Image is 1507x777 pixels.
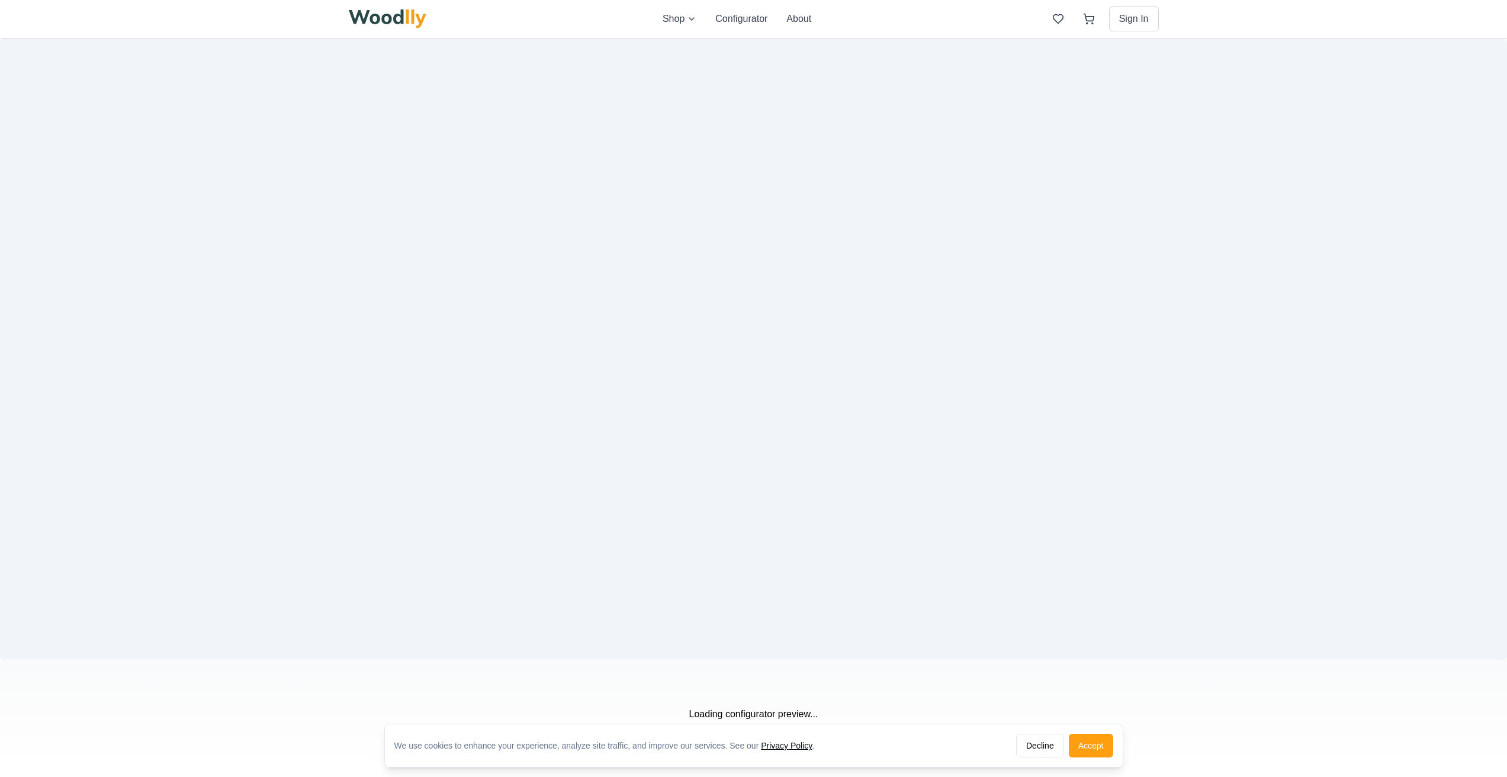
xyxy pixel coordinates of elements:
[1016,734,1064,757] button: Decline
[663,12,696,26] button: Shop
[349,707,1159,721] p: Loading configurator preview...
[1069,734,1113,757] button: Accept
[715,12,767,26] button: Configurator
[1109,7,1159,31] button: Sign In
[349,9,427,28] img: Woodlly
[786,12,811,26] button: About
[761,741,812,750] a: Privacy Policy
[394,740,824,752] div: We use cookies to enhance your experience, analyze site traffic, and improve our services. See our .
